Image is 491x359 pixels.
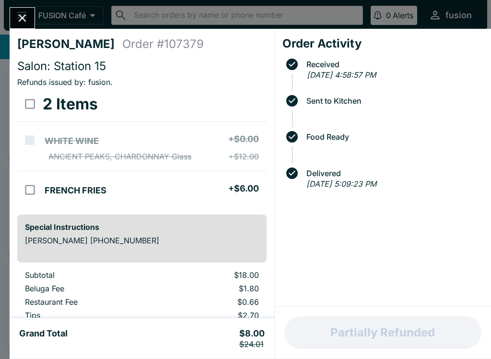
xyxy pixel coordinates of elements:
[239,328,265,349] h5: $8.00
[45,135,99,147] h5: WHITE WINE
[167,284,259,293] p: $1.80
[17,59,106,73] span: Salon: Station 15
[19,328,68,349] h5: Grand Total
[302,60,483,69] span: Received
[17,77,113,87] span: Refunds issued by: fusion .
[282,36,483,51] h4: Order Activity
[25,236,259,245] p: [PERSON_NAME] [PHONE_NUMBER]
[228,133,259,145] h5: + $0.00
[239,339,265,349] p: $24.01
[122,37,204,51] h4: Order # 107379
[48,152,191,161] p: ANCIENT PEAKS, CHARDONNAY Glass
[229,152,259,161] p: + $12.00
[167,311,259,320] p: $2.70
[302,169,483,178] span: Delivered
[25,270,152,280] p: Subtotal
[228,183,259,194] h5: + $6.00
[25,311,152,320] p: Tips
[302,132,483,141] span: Food Ready
[25,222,259,232] h6: Special Instructions
[25,284,152,293] p: Beluga Fee
[302,96,483,105] span: Sent to Kitchen
[167,297,259,307] p: $0.66
[306,179,376,189] em: [DATE] 5:09:23 PM
[43,95,98,114] h3: 2 Items
[17,270,267,337] table: orders table
[25,297,152,307] p: Restaurant Fee
[10,8,35,28] button: Close
[307,70,376,80] em: [DATE] 4:58:57 PM
[45,185,106,196] h5: FRENCH FRIES
[17,87,267,207] table: orders table
[167,270,259,280] p: $18.00
[17,37,122,51] h4: [PERSON_NAME]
